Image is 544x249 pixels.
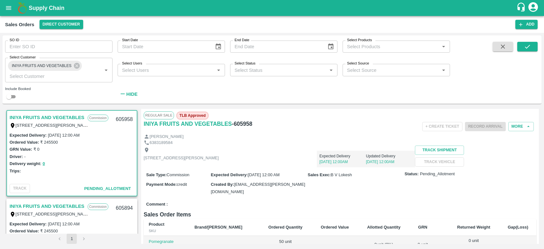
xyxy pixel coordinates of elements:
[5,41,112,53] input: Enter SO ID
[5,20,34,29] div: Sales Orders
[5,86,112,92] div: Include Booked
[120,66,213,74] input: Select Users
[457,225,490,230] b: Returned Weight
[48,222,79,226] label: [DATE] 12:00 AM
[331,172,352,177] span: B V Lokesh
[527,1,539,15] div: account of current user
[235,61,256,66] label: Select Status
[149,140,172,146] p: 6383189584
[16,123,91,128] label: [STREET_ADDRESS][PERSON_NAME]
[16,2,29,14] img: logo
[40,140,58,145] label: ₹ 245500
[7,72,92,80] input: Select Customer
[10,154,23,159] label: Driver:
[144,155,219,161] p: [STREET_ADDRESS][PERSON_NAME]
[211,182,234,187] label: Created By :
[177,112,208,119] span: TLB Approved
[268,225,302,230] b: Ordered Quantity
[10,113,84,122] a: INIYA FRUITS AND VEGETABLES
[122,61,142,66] label: Select Users
[10,222,47,226] label: Expected Delivery :
[194,225,242,230] b: Brand/[PERSON_NAME]
[48,133,79,138] label: [DATE] 12:00 AM
[33,147,40,152] label: ₹ 0
[211,172,248,177] label: Expected Delivery :
[43,160,45,168] button: 0
[112,201,136,216] div: 605894
[214,66,223,74] button: Open
[439,66,448,74] button: Open
[8,61,82,71] div: INIYA FRUITS AND VEGETABLES
[327,66,335,74] button: Open
[118,89,139,100] button: Hide
[146,172,167,177] label: Sale Type :
[325,41,337,53] button: Choose date
[10,133,47,138] label: Expected Delivery :
[211,182,305,194] span: [EMAIL_ADDRESS][PERSON_NAME][DOMAIN_NAME]
[232,66,325,74] input: Select Status
[347,38,372,43] label: Select Products
[10,169,21,173] label: Trips:
[88,203,108,210] p: Commission
[418,225,427,230] b: GRN
[319,153,366,159] p: Expected Delivery
[10,55,36,60] label: Select Customer
[465,124,506,129] span: Please dispatch the trip before ending
[10,202,84,210] a: INIYA FRUITS AND VEGETABLES
[212,41,224,53] button: Choose date
[84,186,131,191] span: Pending_Allotment
[118,41,210,53] input: Start Date
[146,182,177,187] label: Payment Mode :
[54,234,90,244] nav: pagination navigation
[308,172,331,177] label: Sales Exec :
[167,172,190,177] span: Commission
[405,171,419,177] label: Status:
[40,20,83,29] button: Select DC
[10,229,39,233] label: Ordered Value:
[29,4,516,12] a: Supply Chain
[112,112,136,127] div: 605958
[439,42,448,51] button: Open
[515,20,538,29] button: Add
[88,115,108,121] p: Commission
[144,111,174,119] span: Regular Sale
[230,41,322,53] input: End Date
[8,63,75,69] span: INIYA FRUITS AND VEGETABLES
[177,182,187,187] span: credit
[24,154,25,159] label: -
[10,147,32,152] label: GRN Value:
[1,1,16,15] button: open drawer
[366,153,412,159] p: Updated Delivery
[345,66,438,74] input: Select Source
[345,42,438,51] input: Select Products
[149,134,184,140] p: [PERSON_NAME]
[10,38,19,43] label: SO ID
[144,119,232,128] a: INIYA FRUITS AND VEGETABLES
[10,140,39,145] label: Ordered Value:
[347,61,369,66] label: Select Source
[149,222,164,227] b: Product
[126,92,137,97] strong: Hide
[235,38,249,43] label: End Date
[40,229,58,233] label: ₹ 245500
[146,201,168,207] label: Comment :
[144,210,536,219] h6: Sales Order Items
[102,66,110,74] button: Open
[508,225,528,230] b: Gap(Loss)
[10,161,41,166] label: Delivery weight:
[319,159,366,165] p: [DATE] 12:00AM
[149,239,184,245] p: Pomegranate
[415,146,464,155] button: Track Shipment
[149,228,184,234] div: SKU
[232,119,252,128] h6: - 605958
[67,234,77,244] button: page 1
[29,5,64,11] b: Supply Chain
[248,172,279,177] span: [DATE] 12:00 AM
[16,211,91,216] label: [STREET_ADDRESS][PERSON_NAME]
[420,171,455,177] span: Pending_Allotment
[122,38,138,43] label: Start Date
[516,2,527,14] div: customer-support
[366,159,412,165] p: [DATE] 12:00AM
[321,225,349,230] b: Ordered Value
